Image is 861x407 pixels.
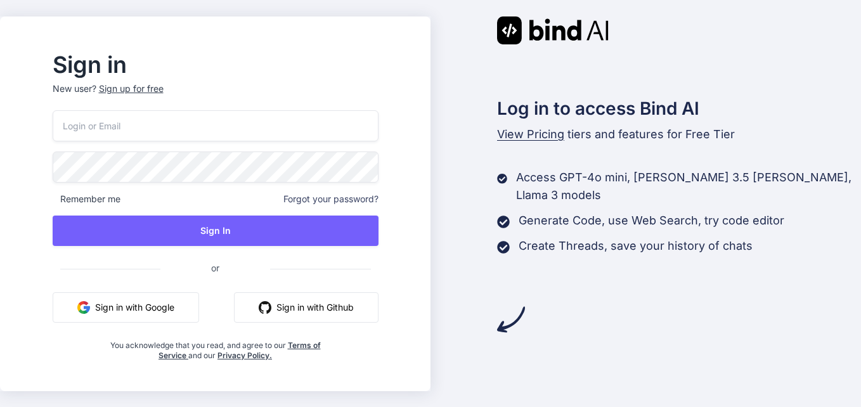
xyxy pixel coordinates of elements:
[497,126,861,143] p: tiers and features for Free Tier
[259,301,271,314] img: github
[160,252,270,283] span: or
[53,110,379,141] input: Login or Email
[497,95,861,122] h2: Log in to access Bind AI
[77,301,90,314] img: google
[283,193,379,205] span: Forgot your password?
[519,237,753,255] p: Create Threads, save your history of chats
[497,306,525,333] img: arrow
[234,292,379,323] button: Sign in with Github
[217,351,272,360] a: Privacy Policy.
[519,212,784,229] p: Generate Code, use Web Search, try code editor
[159,340,321,360] a: Terms of Service
[99,82,164,95] div: Sign up for free
[497,16,609,44] img: Bind AI logo
[53,55,379,75] h2: Sign in
[107,333,324,361] div: You acknowledge that you read, and agree to our and our
[53,193,120,205] span: Remember me
[53,292,199,323] button: Sign in with Google
[53,216,379,246] button: Sign In
[53,82,379,110] p: New user?
[497,127,564,141] span: View Pricing
[516,169,861,204] p: Access GPT-4o mini, [PERSON_NAME] 3.5 [PERSON_NAME], Llama 3 models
